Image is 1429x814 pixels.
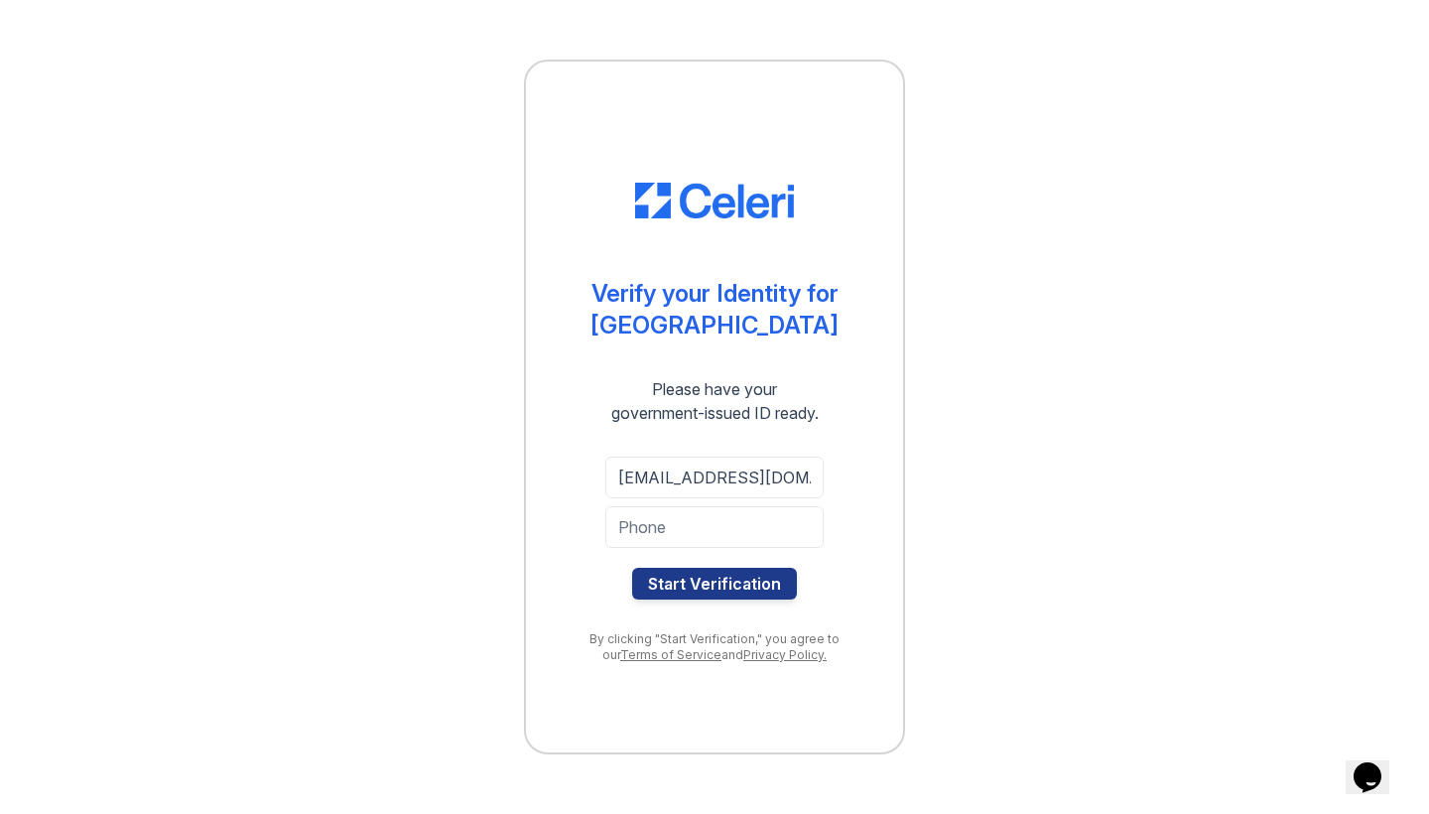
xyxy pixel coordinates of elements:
[620,647,721,662] a: Terms of Service
[590,278,839,341] div: Verify your Identity for [GEOGRAPHIC_DATA]
[632,568,797,600] button: Start Verification
[566,631,863,663] div: By clicking "Start Verification," you agree to our and
[576,377,854,425] div: Please have your government-issued ID ready.
[635,183,794,218] img: CE_Logo_Blue-a8612792a0a2168367f1c8372b55b34899dd931a85d93a1a3d3e32e68fde9ad4.png
[605,506,824,548] input: Phone
[605,457,824,498] input: Email
[743,647,827,662] a: Privacy Policy.
[1346,735,1409,794] iframe: chat widget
